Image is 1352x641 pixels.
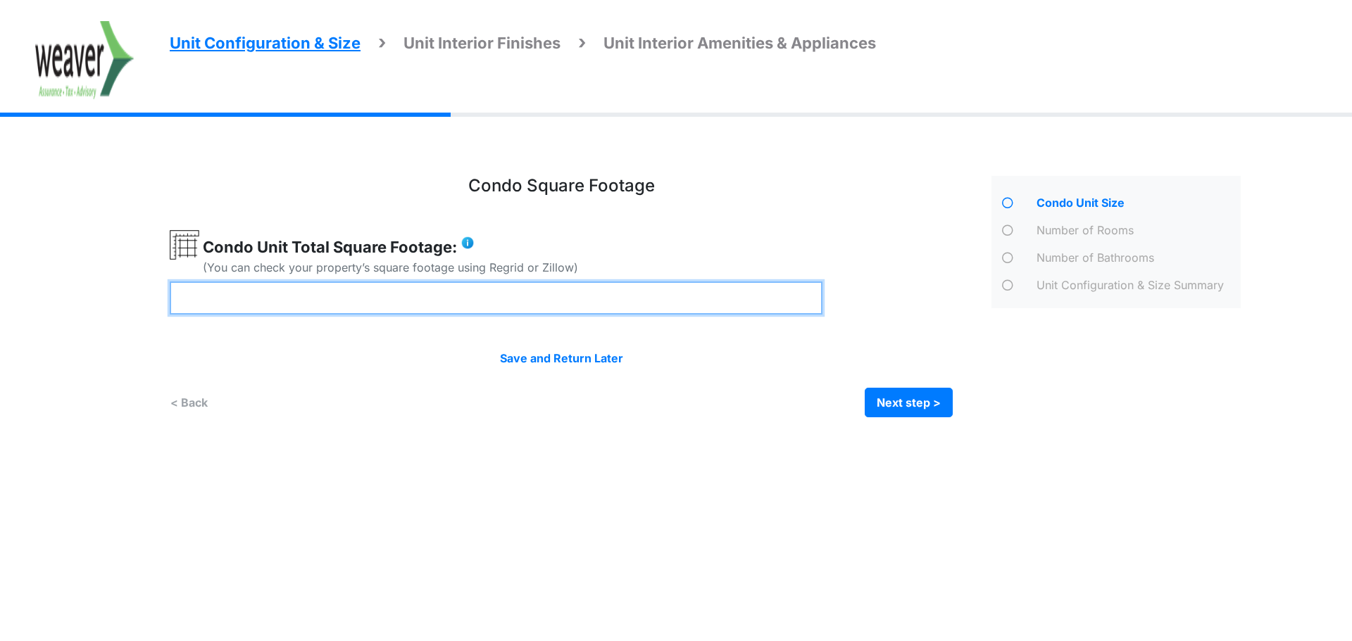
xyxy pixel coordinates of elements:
button: < Back [170,388,208,417]
div: Number of Rooms [1033,222,1241,242]
a: Save and Return Later [500,351,623,365]
div: Condo Unit Size [1033,194,1241,215]
div: Number of Bathrooms [1033,249,1241,269]
div: Unit Configuration & Size Summary [1033,277,1241,297]
img: spp logo [35,21,134,99]
h3: Condo Square Footage [468,176,655,196]
label: Condo Unit Total Square Footage: [203,230,475,259]
span: Unit Interior Finishes [403,34,561,52]
span: Unit Configuration & Size [170,34,361,52]
button: Next step > [865,388,953,417]
img: condo_size.png [170,230,199,260]
img: info.png [461,236,475,250]
div: (You can check your property’s square footage using Regrid or Zillow) [203,259,578,276]
span: Unit Interior Amenities & Appliances [603,34,876,52]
